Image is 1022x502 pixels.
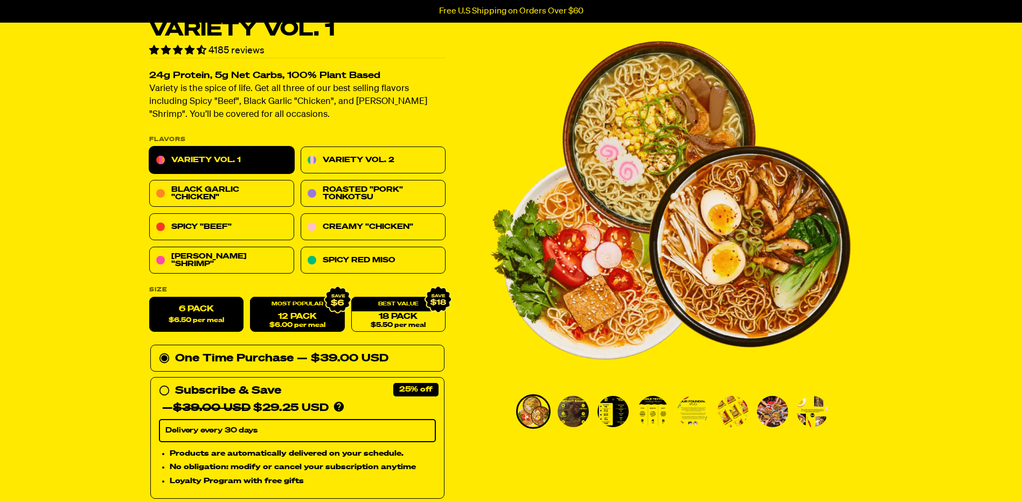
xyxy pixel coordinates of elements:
[757,396,788,427] img: Variety Vol. 1
[149,297,244,332] label: 6 Pack
[208,46,265,55] span: 4185 reviews
[149,247,294,274] a: [PERSON_NAME] "Shrimp"
[797,396,828,427] img: Variety Vol. 1
[301,180,446,207] a: Roasted "Pork" Tonkotsu
[149,83,446,122] p: Variety is the spice of life. Get all three of our best selling flavors including Spicy "Beef", B...
[170,462,436,473] li: No obligation: modify or cancel your subscription anytime
[637,396,669,427] img: Variety Vol. 1
[301,247,446,274] a: Spicy Red Miso
[5,452,114,497] iframe: Marketing Popup
[715,394,750,429] li: Go to slide 6
[149,147,294,174] a: Variety Vol. 1
[558,396,589,427] img: Variety Vol. 1
[371,322,426,329] span: $5.50 per meal
[149,46,208,55] span: 4.55 stars
[169,317,224,324] span: $6.50 per meal
[173,403,251,414] del: $39.00 USD
[755,394,790,429] li: Go to slide 7
[297,350,388,367] div: — $39.00 USD
[518,396,549,427] img: Variety Vol. 1
[677,396,708,427] img: Variety Vol. 1
[516,394,551,429] li: Go to slide 1
[159,420,436,442] select: Subscribe & Save —$39.00 USD$29.25 USD Products are automatically delivered on your schedule. No ...
[301,147,446,174] a: Variety Vol. 2
[597,396,629,427] img: Variety Vol. 1
[149,180,294,207] a: Black Garlic "Chicken"
[162,400,329,417] div: — $29.25 USD
[596,394,630,429] li: Go to slide 3
[795,394,830,429] li: Go to slide 8
[250,297,344,332] a: 12 Pack$6.00 per meal
[301,214,446,241] a: Creamy "Chicken"
[159,350,436,367] div: One Time Purchase
[175,382,281,400] div: Subscribe & Save
[489,19,851,381] div: PDP main carousel
[149,72,446,81] h2: 24g Protein, 5g Net Carbs, 100% Plant Based
[636,394,670,429] li: Go to slide 4
[717,396,748,427] img: Variety Vol. 1
[556,394,590,429] li: Go to slide 2
[149,137,446,143] p: Flavors
[170,476,436,487] li: Loyalty Program with free gifts
[269,322,325,329] span: $6.00 per meal
[489,394,851,429] div: PDP main carousel thumbnails
[351,297,445,332] a: 18 Pack$5.50 per meal
[170,448,436,459] li: Products are automatically delivered on your schedule.
[489,19,851,381] li: 1 of 8
[439,6,583,16] p: Free U.S Shipping on Orders Over $60
[149,287,446,293] label: Size
[149,214,294,241] a: Spicy "Beef"
[676,394,710,429] li: Go to slide 5
[489,19,851,381] img: Variety Vol. 1
[149,19,446,40] h1: Variety Vol. 1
